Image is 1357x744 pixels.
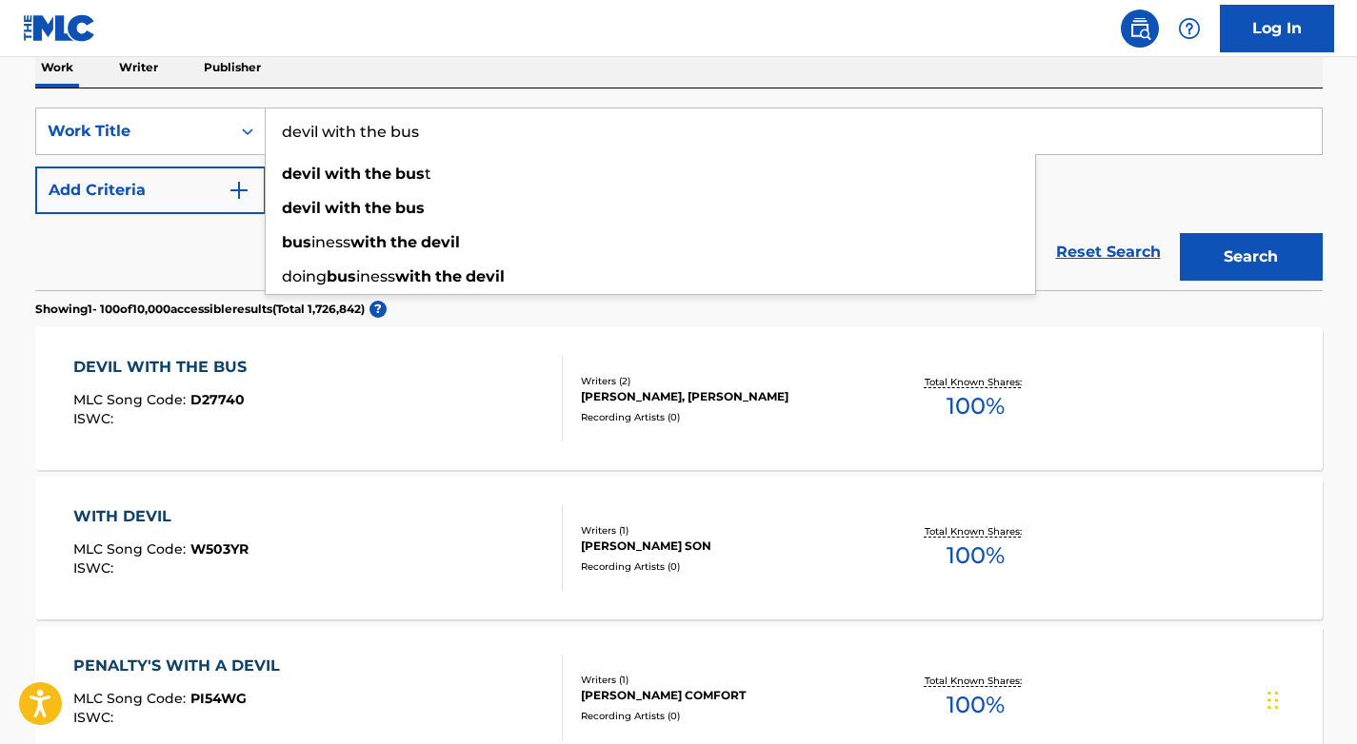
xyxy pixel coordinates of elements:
[365,199,391,217] strong: the
[365,165,391,183] strong: the
[198,48,267,88] p: Publisher
[1121,10,1159,48] a: Public Search
[350,233,387,251] strong: with
[947,688,1005,722] span: 100 %
[395,267,431,285] strong: with
[35,48,79,88] p: Work
[1047,231,1170,273] a: Reset Search
[73,540,190,558] span: MLC Song Code :
[581,410,868,424] div: Recording Artists ( 0 )
[421,233,460,251] strong: devil
[73,505,249,528] div: WITH DEVIL
[73,709,118,726] span: ISWC :
[325,165,361,183] strong: with
[1178,17,1201,40] img: help
[1262,653,1357,744] iframe: Chat Widget
[311,233,350,251] span: iness
[1267,672,1279,729] div: Drag
[282,267,327,285] span: doing
[190,391,245,408] span: D27740
[925,674,1027,688] p: Total Known Shares:
[395,165,425,183] strong: bus
[35,108,1323,290] form: Search Form
[581,374,868,388] div: Writers ( 2 )
[228,179,250,202] img: 9d2ae6d4665cec9f34b9.svg
[356,267,395,285] span: iness
[581,538,868,555] div: [PERSON_NAME] SON
[325,199,361,217] strong: with
[35,327,1323,470] a: DEVIL WITH THE BUSMLC Song Code:D27740ISWC:Writers (2)[PERSON_NAME], [PERSON_NAME]Recording Artis...
[73,391,190,408] span: MLC Song Code :
[73,690,190,707] span: MLC Song Code :
[947,389,1005,423] span: 100 %
[369,301,387,318] span: ?
[73,356,256,379] div: DEVIL WITH THE BUS
[581,559,868,574] div: Recording Artists ( 0 )
[113,48,164,88] p: Writer
[73,559,118,577] span: ISWC :
[73,410,118,427] span: ISWC :
[23,14,96,42] img: MLC Logo
[947,538,1005,573] span: 100 %
[581,709,868,723] div: Recording Artists ( 0 )
[581,523,868,538] div: Writers ( 1 )
[581,673,868,687] div: Writers ( 1 )
[395,199,425,217] strong: bus
[282,233,311,251] strong: bus
[581,388,868,405] div: [PERSON_NAME], [PERSON_NAME]
[1170,10,1208,48] div: Help
[282,165,321,183] strong: devil
[425,165,431,183] span: t
[435,267,462,285] strong: the
[35,477,1323,619] a: WITH DEVILMLC Song Code:W503YRISWC:Writers (1)[PERSON_NAME] SONRecording Artists (0)Total Known S...
[73,655,289,677] div: PENALTY'S WITH A DEVIL
[190,690,247,707] span: PI54WG
[327,267,356,285] strong: bus
[48,120,219,143] div: Work Title
[1220,5,1334,52] a: Log In
[390,233,417,251] strong: the
[190,540,249,558] span: W503YR
[1180,233,1323,281] button: Search
[925,375,1027,389] p: Total Known Shares:
[35,301,365,318] p: Showing 1 - 100 of 10,000 accessible results (Total 1,726,842 )
[282,199,321,217] strong: devil
[581,687,868,704] div: [PERSON_NAME] COMFORT
[1128,17,1151,40] img: search
[925,524,1027,538] p: Total Known Shares:
[35,166,266,214] button: Add Criteria
[466,267,505,285] strong: devil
